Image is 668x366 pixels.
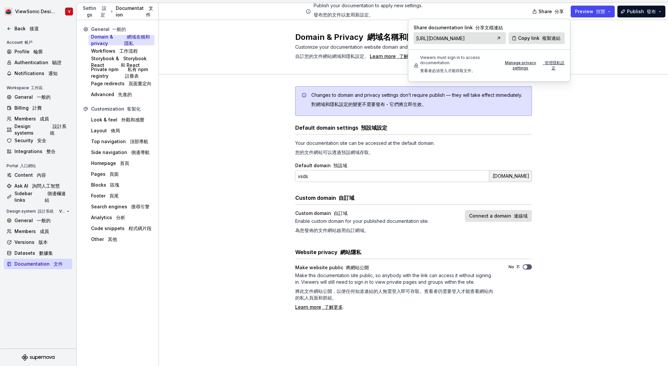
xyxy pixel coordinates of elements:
[542,35,561,41] font: 複製連結
[4,114,72,124] a: Members 成員
[545,60,564,70] font: 管理隱私設定
[295,288,493,301] font: 將此文件網站公開，以便任何知道連結的人無需登入即可存取。查看者仍需要登入才能查看網站內的私人頁面和群組。
[14,217,70,224] div: General
[40,116,49,121] font: 成員
[370,53,418,60] a: Learn more 了解更多
[14,190,70,203] div: Sidebar links
[420,68,475,73] font: 查看者必須登入才能存取文件。
[54,261,63,267] font: 文件
[14,94,70,100] div: General
[22,354,55,361] a: Supernova Logo
[4,226,72,237] a: Members 成員
[82,5,156,18] div: Documentation
[88,180,155,190] a: Blocks 區塊
[30,26,39,31] font: 後退
[420,55,499,76] p: Viewers must sign in to access documentation.
[82,5,108,18] button: Settings 設定
[91,66,152,79] div: Private npm registry
[15,8,57,15] div: ViewSonic Design System
[127,106,141,112] font: 客製化
[4,192,72,202] a: Sidebar links 側邊欄連結
[4,92,72,102] a: General 一般的
[91,182,152,188] div: Blocks
[130,139,148,144] font: 頂部導航
[1,4,75,19] button: ViewSonic Design SystemV
[37,138,46,143] font: 安全
[14,116,70,122] div: Members
[339,195,354,201] font: 自訂域
[14,70,70,77] div: Notifications
[91,193,152,199] div: Footer
[91,236,152,243] div: Other
[489,170,532,182] div: .[DOMAIN_NAME]
[340,249,361,255] font: 網站隱私
[45,191,66,203] font: 側邊欄連結
[46,148,56,154] font: 整合
[555,9,564,14] font: 分享
[499,60,565,71] div: Manage privacy settings
[518,35,561,41] span: Copy link
[82,5,108,18] div: Settings
[295,149,373,155] font: 您的文件網站可以透過預設網域存取。
[333,163,347,168] font: 預設域
[367,32,422,42] font: 網域名稱和隱私
[475,25,503,30] font: 分享文檔連結
[314,2,422,21] p: Publish your documentation to apply new settings.
[295,210,347,217] div: Custom domain
[414,24,506,31] p: Share documentation link
[88,125,155,136] a: Layout 佈局
[516,264,520,269] font: 不
[4,248,72,258] a: Datasets 數據集
[295,248,361,256] h3: Website privacy
[112,26,126,32] font: 一般的
[88,191,155,201] a: Footer 頁尾
[295,304,343,310] div: Learn more
[647,9,656,14] font: 發布
[48,70,58,76] font: 通知
[131,204,150,209] font: 搜尋引擎
[370,53,418,60] div: Learn more
[14,183,70,189] div: Ask AI
[465,210,532,222] button: Connect a domain 連線域
[91,214,152,221] div: Analytics
[91,91,152,98] div: Advanced
[4,84,45,92] div: Workspace
[91,225,152,232] div: Code snippets
[39,250,53,256] font: 數據集
[52,60,61,65] font: 驗證
[14,239,70,246] div: Versions
[399,53,418,59] font: 了解更多
[14,123,70,136] div: Design systems
[59,209,64,214] span: ViewSonic Design System
[88,147,155,158] a: Side navigation 側邊導航
[91,55,152,68] div: Storybook & React
[88,89,155,100] a: Advanced 先進的
[4,259,72,269] a: Documentation 文件
[295,124,387,132] h3: Default domain settings
[4,215,72,226] a: General 一般的
[32,183,60,189] font: 詢問人工智慧
[295,304,343,310] a: Learn more 了解更多
[91,106,152,112] div: Customization
[361,124,387,131] font: 預設域設定
[88,57,155,67] a: Storybook & React Storybook 和 React
[295,194,354,202] h3: Custom domain
[110,182,119,188] font: 區塊
[118,91,132,97] font: 先進的
[295,264,369,271] div: Make website public
[109,171,119,177] font: 頁面
[88,169,155,179] a: Pages 頁面
[295,227,369,233] font: 為您發佈的文件網站啟用自訂網域。
[88,158,155,169] a: Homepage 首頁
[295,53,369,59] font: 自訂您的文件網站網域和隱私設定。
[111,128,120,133] font: 佈局
[121,117,144,122] font: 外觀和感覺
[14,25,70,32] div: Back
[538,8,564,15] span: Share
[34,49,43,54] font: 輪廓
[4,46,72,57] a: Profile 輪廓
[4,68,72,79] a: Notifications 通知
[596,9,605,14] font: 預覽
[129,225,152,231] font: 程式碼片段
[129,81,152,86] font: 頁面重定向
